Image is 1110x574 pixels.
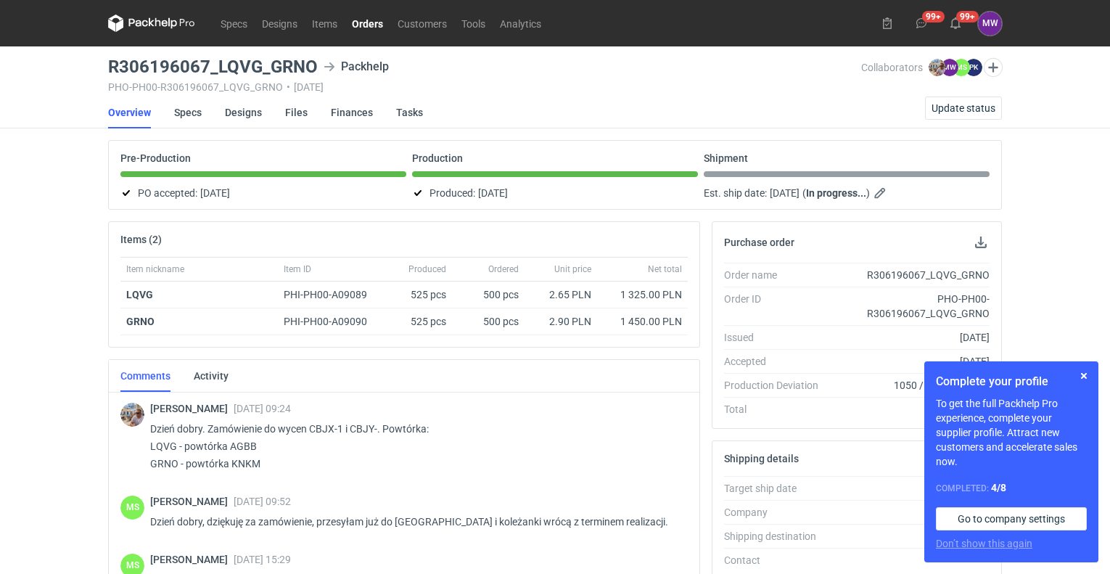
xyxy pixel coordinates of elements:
[284,314,381,329] div: PHI-PH00-A09090
[830,292,990,321] div: PHO-PH00-R306196067_LQVG_GRNO
[704,184,990,202] div: Est. ship date:
[452,308,525,335] div: 500 pcs
[830,505,990,520] div: Packhelp
[603,287,682,302] div: 1 325.00 PLN
[925,97,1002,120] button: Update status
[936,536,1032,551] button: Don’t show this again
[120,234,162,245] h2: Items (2)
[234,554,291,565] span: [DATE] 15:29
[120,184,406,202] div: PO accepted:
[724,237,794,248] h2: Purchase order
[978,12,1002,36] div: Magdalena Wróblewska
[724,354,830,369] div: Accepted
[120,152,191,164] p: Pre-Production
[126,263,184,275] span: Item nickname
[331,97,373,128] a: Finances
[285,97,308,128] a: Files
[648,263,682,275] span: Net total
[387,282,452,308] div: 525 pcs
[972,234,990,251] button: Download PO
[108,15,195,32] svg: Packhelp Pro
[936,396,1087,469] p: To get the full Packhelp Pro experience, complete your supplier profile. Attract new customers an...
[408,263,446,275] span: Produced
[724,402,830,417] div: Total
[478,184,508,202] span: [DATE]
[936,480,1087,496] div: Completed:
[724,292,830,321] div: Order ID
[120,496,144,520] figcaption: MS
[387,308,452,335] div: 525 pcs
[806,187,866,199] strong: In progress...
[830,268,990,282] div: R306196067_LQVG_GRNO
[396,97,423,128] a: Tasks
[287,81,290,93] span: •
[150,513,676,530] p: Dzień dobry, dziękuję za zamówienie, przesyłam już do [GEOGRAPHIC_DATA] i koleżanki wrócą z termi...
[452,282,525,308] div: 500 pcs
[284,263,311,275] span: Item ID
[936,373,1087,390] h1: Complete your profile
[861,62,923,73] span: Collaborators
[929,59,946,76] img: Michał Palasek
[941,59,958,76] figcaption: MW
[120,403,144,427] img: Michał Palasek
[802,187,806,199] em: (
[830,330,990,345] div: [DATE]
[108,81,861,93] div: PHO-PH00-R306196067_LQVG_GRNO [DATE]
[305,15,345,32] a: Items
[234,403,291,414] span: [DATE] 09:24
[255,15,305,32] a: Designs
[493,15,548,32] a: Analytics
[603,314,682,329] div: 1 450.00 PLN
[200,184,230,202] span: [DATE]
[724,481,830,496] div: Target ship date
[390,15,454,32] a: Customers
[324,58,389,75] div: Packhelp
[412,184,698,202] div: Produced:
[910,12,933,35] button: 99+
[454,15,493,32] a: Tools
[554,263,591,275] span: Unit price
[965,59,982,76] figcaption: PK
[530,314,591,329] div: 2.90 PLN
[724,378,830,393] div: Production Deviation
[830,553,990,567] div: -
[530,287,591,302] div: 2.65 PLN
[724,529,830,544] div: Shipping destination
[194,360,229,392] a: Activity
[174,97,202,128] a: Specs
[108,58,318,75] h3: R306196067_LQVG_GRNO
[984,58,1003,77] button: Edit collaborators
[1075,367,1093,385] button: Skip for now
[866,187,870,199] em: )
[225,97,262,128] a: Designs
[944,12,967,35] button: 99+
[978,12,1002,36] button: MW
[704,152,748,164] p: Shipment
[234,496,291,507] span: [DATE] 09:52
[932,103,995,113] span: Update status
[150,496,234,507] span: [PERSON_NAME]
[120,360,170,392] a: Comments
[120,496,144,520] div: Magdalena Szumiło
[936,507,1087,530] a: Go to company settings
[150,420,676,472] p: Dzień dobry. Zamówienie do wycen CBJX-1 i CBJY-. Powtórka: LQVG - powtórka AGBB GRNO - powtórka KNKM
[284,287,381,302] div: PHI-PH00-A09089
[126,316,155,327] strong: GRNO
[126,289,153,300] strong: LQVG
[724,453,799,464] h2: Shipping details
[150,554,234,565] span: [PERSON_NAME]
[488,263,519,275] span: Ordered
[770,184,799,202] span: [DATE]
[830,402,990,417] div: 2 775.00 PLN
[724,505,830,520] div: Company
[894,378,990,393] span: 1050 / 1000 pcs ( )
[724,268,830,282] div: Order name
[830,354,990,369] div: [DATE]
[150,403,234,414] span: [PERSON_NAME]
[213,15,255,32] a: Specs
[345,15,390,32] a: Orders
[953,59,970,76] figcaption: MS
[108,97,151,128] a: Overview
